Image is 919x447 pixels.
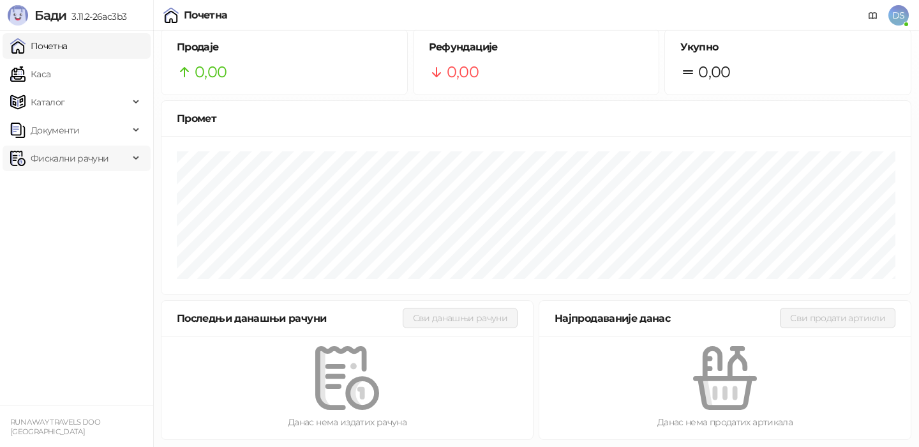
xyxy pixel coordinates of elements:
div: Почетна [184,10,228,20]
div: Последњи данашњи рачуни [177,310,403,326]
span: 0,00 [447,60,479,84]
div: Данас нема издатих рачуна [182,415,512,429]
span: Каталог [31,89,65,115]
button: Сви данашњи рачуни [403,308,518,328]
span: Бади [34,8,66,23]
a: Почетна [10,33,68,59]
button: Сви продати артикли [780,308,895,328]
div: Данас нема продатих артикала [560,415,890,429]
a: Каса [10,61,50,87]
span: 0,00 [698,60,730,84]
span: Фискални рачуни [31,146,108,171]
h5: Укупно [680,40,895,55]
div: Најпродаваније данас [555,310,780,326]
img: Logo [8,5,28,26]
span: Документи [31,117,79,143]
a: Документација [863,5,883,26]
span: 0,00 [195,60,227,84]
h5: Продаје [177,40,392,55]
h5: Рефундације [429,40,644,55]
small: RUN AWAY TRAVELS DOO [GEOGRAPHIC_DATA] [10,418,100,436]
span: 3.11.2-26ac3b3 [66,11,126,22]
span: DS [888,5,909,26]
div: Промет [177,110,895,126]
